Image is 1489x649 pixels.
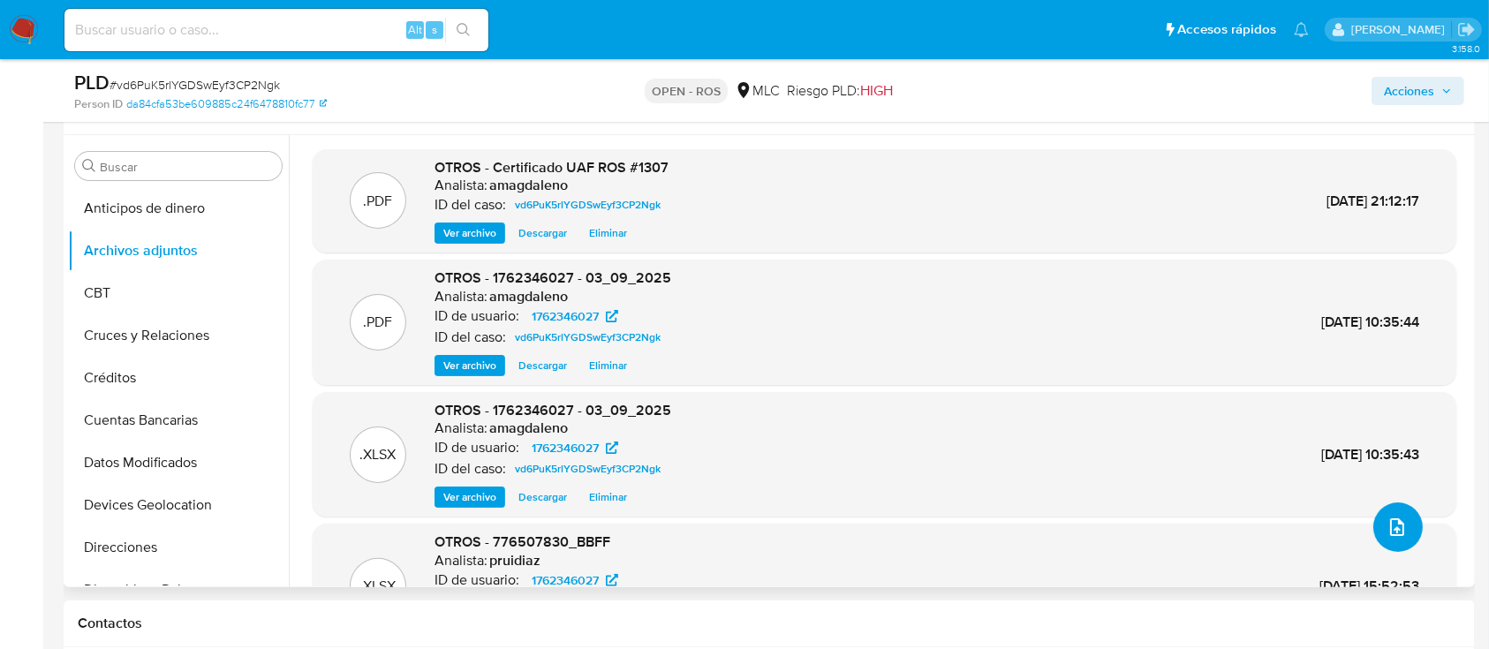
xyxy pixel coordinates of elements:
span: HIGH [860,80,893,101]
a: 1762346027 [521,437,629,458]
span: [DATE] 21:12:17 [1326,191,1419,211]
button: upload-file [1373,502,1423,552]
a: Notificaciones [1294,22,1309,37]
span: Descargar [518,224,567,242]
span: vd6PuK5rlYGDSwEyf3CP2Ngk [515,327,661,348]
button: Créditos [68,357,289,399]
button: Archivos adjuntos [68,230,289,272]
span: Ver archivo [443,224,496,242]
h6: pruidiaz [489,552,540,570]
p: OPEN - ROS [645,79,728,103]
span: OTROS - 776507830_BBFF [435,532,610,552]
input: Buscar [100,159,275,175]
p: Analista: [435,552,488,570]
span: [DATE] 10:35:44 [1321,312,1419,332]
p: ID de usuario: [435,439,519,457]
button: Devices Geolocation [68,484,289,526]
h6: amagdaleno [489,419,568,437]
span: # vd6PuK5rlYGDSwEyf3CP2Ngk [110,76,280,94]
button: Ver archivo [435,223,505,244]
h1: Contactos [78,615,1461,632]
button: Cruces y Relaciones [68,314,289,357]
span: s [432,21,437,38]
button: Ver archivo [435,487,505,508]
button: CBT [68,272,289,314]
p: ID del caso: [435,196,506,214]
a: 1762346027 [521,570,629,591]
button: Eliminar [580,355,636,376]
p: aline.magdaleno@mercadolibre.com [1351,21,1451,38]
span: [DATE] 15:52:53 [1319,576,1419,596]
p: Analista: [435,177,488,194]
button: search-icon [445,18,481,42]
p: .XLSX [360,577,397,596]
span: OTROS - 1762346027 - 03_09_2025 [435,268,671,288]
span: OTROS - Certificado UAF ROS #1307 [435,157,669,177]
button: Eliminar [580,487,636,508]
span: 1762346027 [532,570,599,591]
span: Accesos rápidos [1177,20,1276,39]
button: Eliminar [580,223,636,244]
p: .PDF [364,313,393,332]
h6: amagdaleno [489,288,568,306]
button: Buscar [82,159,96,173]
a: 1762346027 [521,306,629,327]
p: ID de usuario: [435,307,519,325]
span: 1762346027 [532,437,599,458]
span: vd6PuK5rlYGDSwEyf3CP2Ngk [515,194,661,215]
span: Descargar [518,357,567,374]
span: 1762346027 [532,306,599,327]
button: Direcciones [68,526,289,569]
span: Riesgo PLD: [787,81,893,101]
p: ID del caso: [435,328,506,346]
p: ID del caso: [435,460,506,478]
p: ID de usuario: [435,571,519,589]
h6: amagdaleno [489,177,568,194]
a: vd6PuK5rlYGDSwEyf3CP2Ngk [508,458,668,479]
button: Dispositivos Point [68,569,289,611]
button: Descargar [510,223,576,244]
p: .PDF [364,192,393,211]
a: da84cfa53be609885c24f6478810fc77 [126,96,327,112]
a: vd6PuK5rlYGDSwEyf3CP2Ngk [508,194,668,215]
p: .XLSX [360,445,397,464]
button: Ver archivo [435,355,505,376]
b: Person ID [74,96,123,112]
span: Eliminar [589,488,627,506]
input: Buscar usuario o caso... [64,19,488,42]
button: Anticipos de dinero [68,187,289,230]
span: Descargar [518,488,567,506]
button: Cuentas Bancarias [68,399,289,441]
span: Eliminar [589,224,627,242]
a: Salir [1457,20,1476,39]
span: Ver archivo [443,357,496,374]
button: Datos Modificados [68,441,289,484]
div: MLC [735,81,780,101]
button: Acciones [1372,77,1464,105]
button: Descargar [510,487,576,508]
span: [DATE] 10:35:43 [1321,444,1419,464]
button: Descargar [510,355,576,376]
span: Eliminar [589,357,627,374]
span: Alt [408,21,422,38]
p: Analista: [435,419,488,437]
span: OTROS - 1762346027 - 03_09_2025 [435,400,671,420]
span: 3.158.0 [1452,42,1480,56]
span: vd6PuK5rlYGDSwEyf3CP2Ngk [515,458,661,479]
span: Ver archivo [443,488,496,506]
span: Acciones [1384,77,1434,105]
p: Analista: [435,288,488,306]
b: PLD [74,68,110,96]
a: vd6PuK5rlYGDSwEyf3CP2Ngk [508,327,668,348]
